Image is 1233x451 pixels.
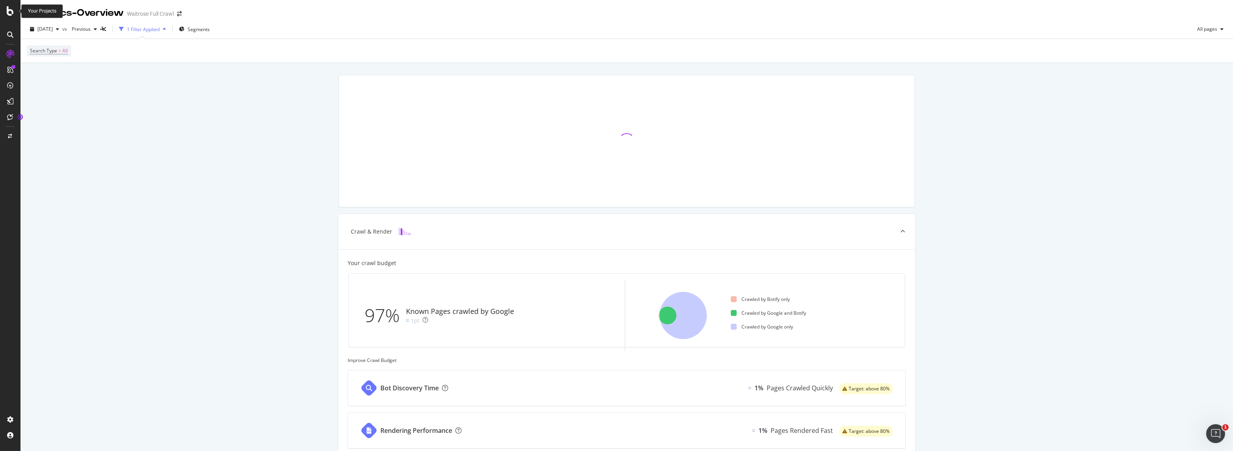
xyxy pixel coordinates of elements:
[176,23,213,35] button: Segments
[348,370,906,406] a: Bot Discovery TimeEqual1%Pages Crawled Quicklywarning label
[754,384,764,393] div: 1%
[1194,26,1217,32] span: All pages
[351,228,392,236] div: Crawl & Render
[767,384,833,393] div: Pages Crawled Quickly
[348,412,906,449] a: Rendering PerformanceEqual1%Pages Rendered Fastwarning label
[188,26,210,33] span: Segments
[731,296,790,303] div: Crawled by Botify only
[731,323,793,330] div: Crawled by Google only
[127,26,160,33] div: 1 Filter Applied
[348,259,396,267] div: Your crawl budget
[27,23,62,35] button: [DATE]
[62,45,68,56] span: All
[30,47,57,54] span: Search Type
[839,383,893,394] div: warning label
[752,429,755,432] img: Equal
[731,310,806,316] div: Crawled by Google and Botify
[37,26,53,32] span: 2025 Aug. 16th
[748,387,751,389] img: Equal
[127,10,174,18] div: Waitrose Full Crawl
[1194,23,1227,35] button: All pages
[69,23,100,35] button: Previous
[411,317,419,325] div: 1pt
[69,26,91,32] span: Previous
[758,426,767,435] div: 1%
[839,426,893,437] div: warning label
[116,23,169,35] button: 1 Filter Applied
[399,228,411,235] img: block-icon
[348,357,906,364] div: Improve Crawl Budget
[380,426,452,435] div: Rendering Performance
[849,429,890,434] span: Target: above 80%
[406,319,409,322] img: Equal
[27,6,124,20] div: Analytics - Overview
[1222,424,1229,431] span: 1
[771,426,833,435] div: Pages Rendered Fast
[58,47,61,54] span: =
[1206,424,1225,443] iframe: Intercom live chat
[849,386,890,391] span: Target: above 80%
[406,306,514,317] div: Known Pages crawled by Google
[380,384,439,393] div: Bot Discovery Time
[177,11,182,17] div: arrow-right-arrow-left
[28,8,56,15] div: Your Projects
[365,303,406,329] div: 97%
[62,26,69,32] span: vs
[17,113,24,121] div: Tooltip anchor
